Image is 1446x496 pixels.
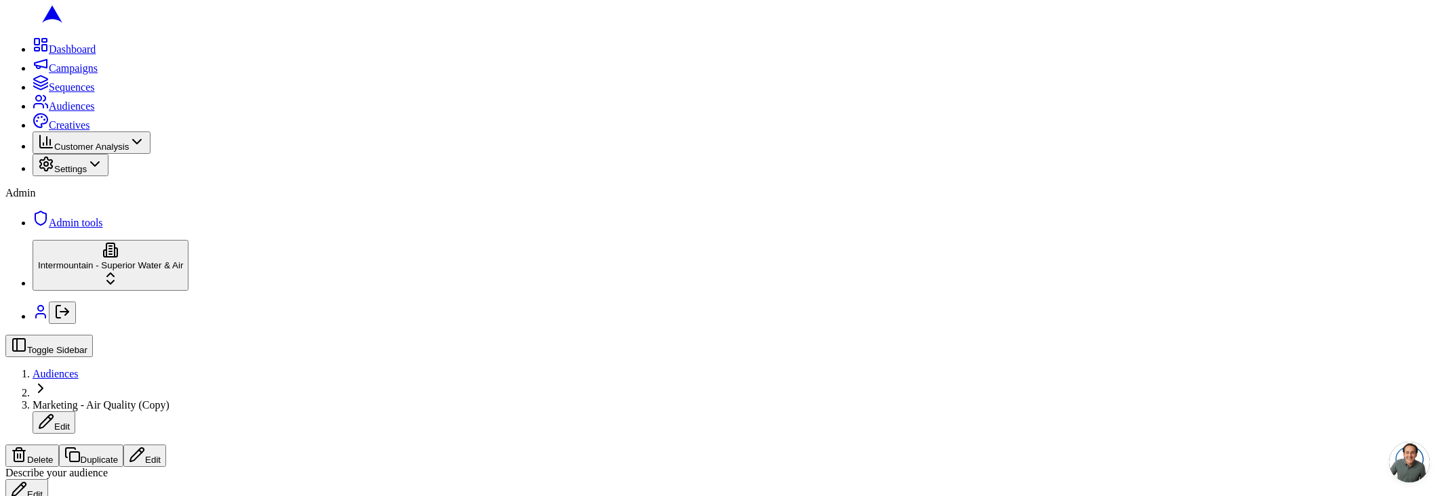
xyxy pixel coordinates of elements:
[33,368,79,379] a: Audiences
[33,399,169,411] span: Marketing - Air Quality (Copy)
[5,187,1441,199] div: Admin
[49,81,95,93] span: Sequences
[33,411,75,434] button: Edit
[49,43,96,55] span: Dashboard
[49,100,95,112] span: Audiences
[49,302,76,324] button: Log out
[33,100,95,112] a: Audiences
[49,119,89,131] span: Creatives
[33,119,89,131] a: Creatives
[33,62,98,74] a: Campaigns
[33,43,96,55] a: Dashboard
[59,445,124,467] button: Duplicate
[33,81,95,93] a: Sequences
[33,131,150,154] button: Customer Analysis
[33,154,108,176] button: Settings
[5,368,1441,434] nav: breadcrumb
[38,260,183,270] span: Intermountain - Superior Water & Air
[54,164,87,174] span: Settings
[49,62,98,74] span: Campaigns
[33,240,188,291] button: Intermountain - Superior Water & Air
[33,217,103,228] a: Admin tools
[5,445,59,467] button: Delete
[49,217,103,228] span: Admin tools
[27,345,87,355] span: Toggle Sidebar
[5,467,108,478] span: Describe your audience
[54,421,70,432] span: Edit
[54,142,129,152] span: Customer Analysis
[1389,442,1430,482] div: Open chat
[123,445,166,467] button: Edit
[5,335,93,357] button: Toggle Sidebar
